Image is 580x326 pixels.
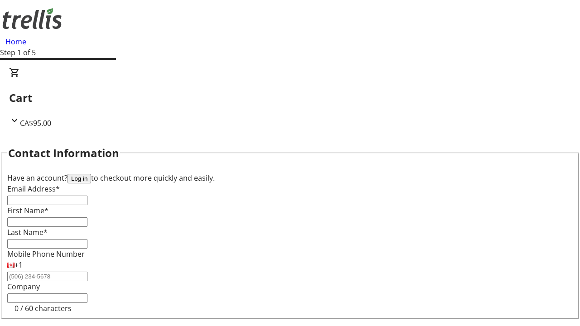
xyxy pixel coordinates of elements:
label: Last Name* [7,227,48,237]
div: Have an account? to checkout more quickly and easily. [7,173,573,183]
label: Mobile Phone Number [7,249,85,259]
span: CA$95.00 [20,118,51,128]
h2: Cart [9,90,571,106]
h2: Contact Information [8,145,119,161]
div: CartCA$95.00 [9,67,571,129]
label: Company [7,282,40,292]
tr-character-limit: 0 / 60 characters [14,303,72,313]
label: Email Address* [7,184,60,194]
input: (506) 234-5678 [7,272,87,281]
label: First Name* [7,206,48,216]
button: Log in [68,174,91,183]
